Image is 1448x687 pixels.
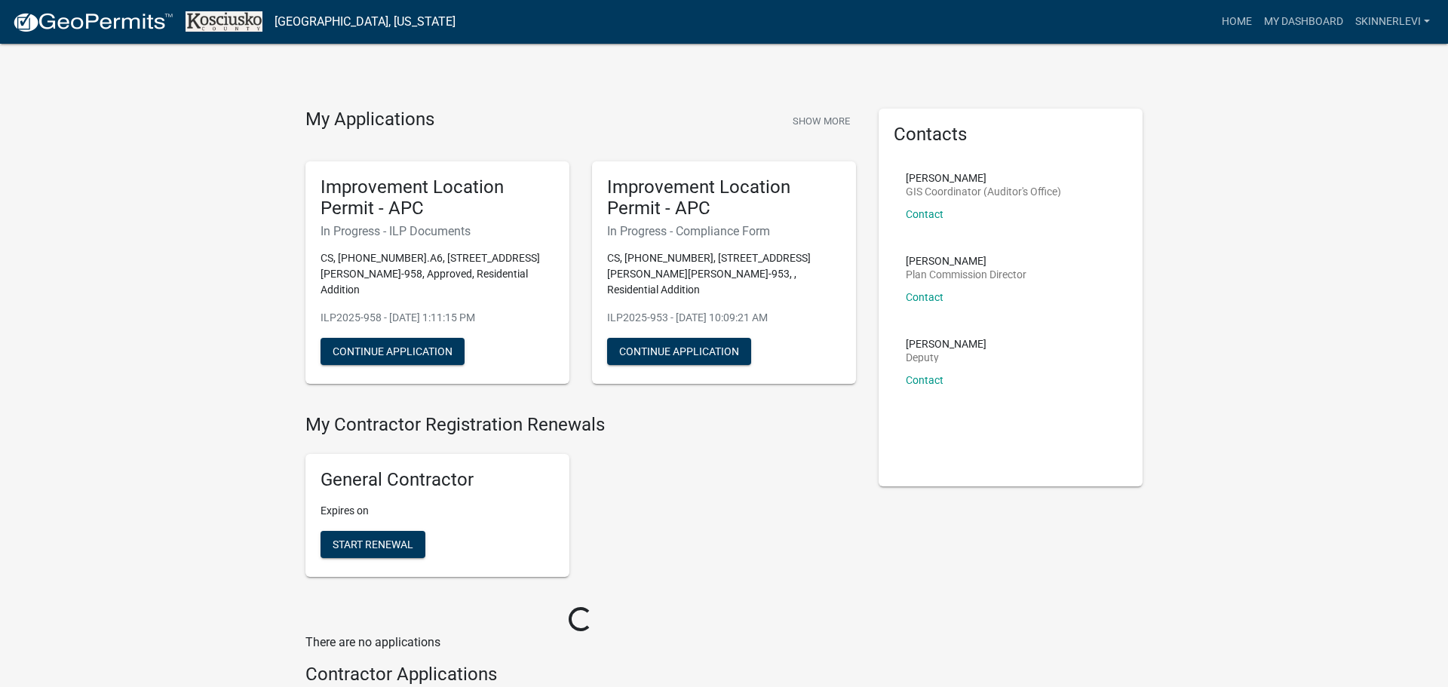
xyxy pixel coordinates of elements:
[906,256,1026,266] p: [PERSON_NAME]
[321,503,554,519] p: Expires on
[321,224,554,238] h6: In Progress - ILP Documents
[607,176,841,220] h5: Improvement Location Permit - APC
[906,173,1061,183] p: [PERSON_NAME]
[275,9,456,35] a: [GEOGRAPHIC_DATA], [US_STATE]
[321,310,554,326] p: ILP2025-958 - [DATE] 1:11:15 PM
[607,338,751,365] button: Continue Application
[607,310,841,326] p: ILP2025-953 - [DATE] 10:09:21 AM
[305,109,434,131] h4: My Applications
[321,338,465,365] button: Continue Application
[321,469,554,491] h5: General Contractor
[906,374,943,386] a: Contact
[1349,8,1436,36] a: Skinnerlevi
[906,208,943,220] a: Contact
[787,109,856,133] button: Show More
[305,664,856,685] h4: Contractor Applications
[1258,8,1349,36] a: My Dashboard
[906,291,943,303] a: Contact
[906,339,986,349] p: [PERSON_NAME]
[607,250,841,298] p: CS, [PHONE_NUMBER], [STREET_ADDRESS][PERSON_NAME][PERSON_NAME]-953, , Residential Addition
[906,186,1061,197] p: GIS Coordinator (Auditor's Office)
[321,176,554,220] h5: Improvement Location Permit - APC
[305,414,856,436] h4: My Contractor Registration Renewals
[1216,8,1258,36] a: Home
[321,250,554,298] p: CS, [PHONE_NUMBER].A6, [STREET_ADDRESS][PERSON_NAME]-958, Approved, Residential Addition
[321,531,425,558] button: Start Renewal
[607,224,841,238] h6: In Progress - Compliance Form
[894,124,1127,146] h5: Contacts
[186,11,262,32] img: Kosciusko County, Indiana
[906,269,1026,280] p: Plan Commission Director
[305,633,856,652] p: There are no applications
[333,538,413,550] span: Start Renewal
[906,352,986,363] p: Deputy
[305,414,856,589] wm-registration-list-section: My Contractor Registration Renewals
